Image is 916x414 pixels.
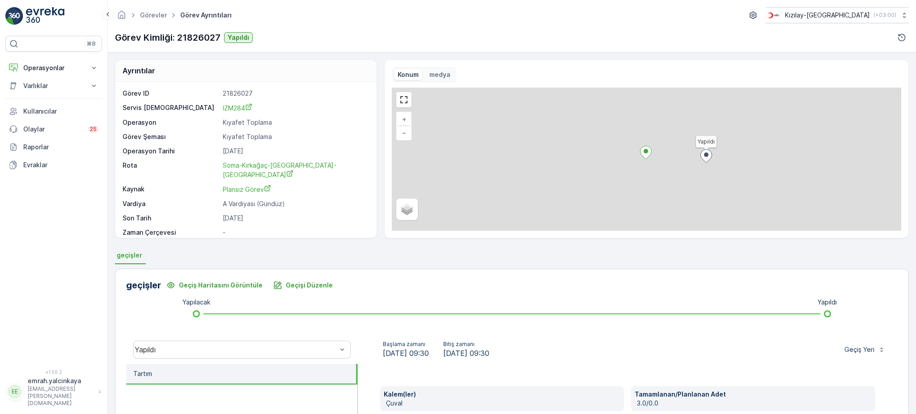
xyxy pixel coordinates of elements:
img: k%C4%B1z%C4%B1lay_jywRncg.png [766,10,781,20]
a: Soma-Kırkağaç-Bergama-Menemen [223,161,368,179]
p: 21826027 [223,89,368,98]
a: View Fullscreen [397,93,411,106]
span: geçişler [117,251,142,260]
p: Geçişi Düzenle [286,281,333,290]
p: Operasyonlar [23,63,84,72]
p: Olaylar [23,125,83,134]
span: − [402,129,407,136]
p: Görev ID [123,89,219,98]
p: Yapıldı [228,33,249,42]
p: - [223,228,368,237]
p: Servis [DEMOGRAPHIC_DATA] [123,103,219,113]
span: Soma-Kırkağaç-[GEOGRAPHIC_DATA]-[GEOGRAPHIC_DATA] [223,161,336,178]
p: Yapıldı [818,298,837,307]
img: logo [5,7,23,25]
p: Kaynak [123,185,219,194]
p: ⌘B [87,40,96,47]
a: Plansız Görev [223,185,368,194]
a: Evraklar [5,156,102,174]
button: Varlıklar [5,77,102,95]
p: Ayrıntılar [123,65,155,76]
a: Olaylar25 [5,120,102,138]
p: Zaman Çerçevesi [123,228,219,237]
a: Layers [397,199,417,219]
a: Kullanıcılar [5,102,102,120]
a: Yakınlaştır [397,113,411,126]
p: 25 [90,126,97,133]
span: Görev Ayrıntıları [178,11,233,20]
span: [DATE] 09:30 [383,348,429,359]
p: Kalem(ler) [384,390,621,399]
a: Görevler [140,11,167,19]
img: logo_light-DOdMpM7g.png [26,7,64,25]
button: EEemrah.yalcinkaya[EMAIL_ADDRESS][PERSON_NAME][DOMAIN_NAME] [5,376,102,407]
p: Tamamlanan/Planlanan Adet [635,390,872,399]
button: Geçiş Yeri [839,342,891,357]
p: Kullanıcılar [23,107,98,116]
p: Operasyon [123,118,219,127]
p: [EMAIL_ADDRESS][PERSON_NAME][DOMAIN_NAME] [28,385,94,407]
button: Operasyonlar [5,59,102,77]
p: Operasyon Tarihi [123,147,219,156]
p: Rota [123,161,219,179]
p: geçişler [126,279,161,292]
button: Geçişi Düzenle [268,278,338,292]
a: Raporlar [5,138,102,156]
p: Geçiş Haritasını Görüntüle [179,281,263,290]
span: v 1.50.2 [5,369,102,375]
span: Plansız Görev [223,186,271,193]
p: Raporlar [23,143,98,152]
p: Son Tarih [123,214,219,223]
p: Evraklar [23,161,98,169]
p: [DATE] [223,147,368,156]
p: A Vardiyası (Gündüz) [223,199,368,208]
span: [DATE] 09:30 [443,348,489,359]
p: Geçiş Yeri [844,345,874,354]
p: ( +03:00 ) [874,12,896,19]
div: Yapıldı [135,346,337,354]
a: Ana Sayfa [117,13,127,21]
p: [DATE] [223,214,368,223]
p: Yapılacak [182,298,210,307]
p: Kıyafet Toplama [223,118,368,127]
button: Kızılay-[GEOGRAPHIC_DATA](+03:00) [766,7,909,23]
p: emrah.yalcinkaya [28,376,94,385]
p: Kızılay-[GEOGRAPHIC_DATA] [785,11,870,20]
p: Görev Kimliği: 21826027 [115,31,221,44]
p: Tartım [133,369,152,378]
p: Çuval [386,399,621,408]
p: Varlıklar [23,81,84,90]
p: Konum [398,70,419,79]
span: IZM284 [223,104,252,112]
p: Görev Şeması [123,132,219,141]
button: Yapıldı [224,32,253,43]
a: Uzaklaştır [397,126,411,139]
p: Bitiş zamanı [443,341,489,348]
span: + [402,115,406,123]
p: Vardiya [123,199,219,208]
p: 3.0/0.0 [637,399,872,408]
div: EE [8,384,22,399]
button: Geçiş Haritasını Görüntüle [161,278,268,292]
a: IZM284 [223,103,368,113]
p: medya [429,70,450,79]
p: Başlama zamanı [383,341,429,348]
p: Kıyafet Toplama [223,132,368,141]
